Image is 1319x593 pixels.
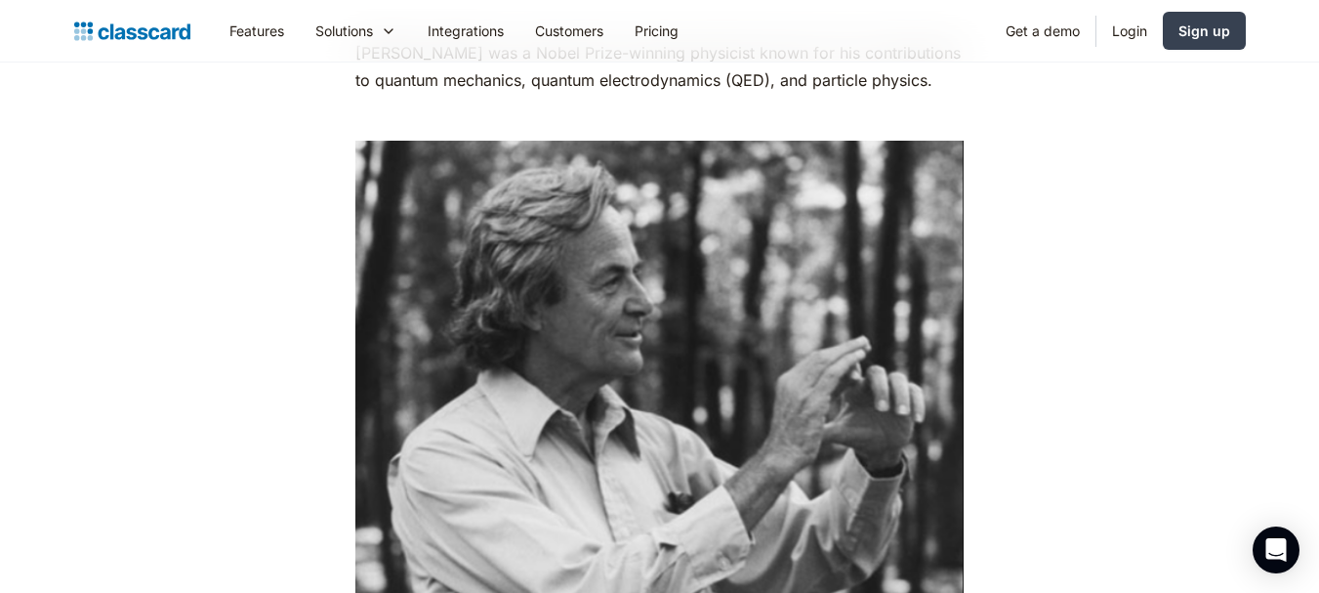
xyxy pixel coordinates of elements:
p: [PERSON_NAME] was a Nobel Prize-winning physicist known for his contributions to quantum mechanic... [355,39,964,94]
a: Customers [519,9,619,53]
div: Open Intercom Messenger [1253,527,1299,573]
div: Solutions [315,21,373,41]
a: Get a demo [990,9,1095,53]
a: home [74,18,190,45]
a: Login [1096,9,1163,53]
a: Sign up [1163,12,1246,50]
div: Solutions [300,9,412,53]
a: Features [214,9,300,53]
p: ‍ [355,104,964,131]
a: Integrations [412,9,519,53]
a: Pricing [619,9,694,53]
div: Sign up [1178,21,1230,41]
